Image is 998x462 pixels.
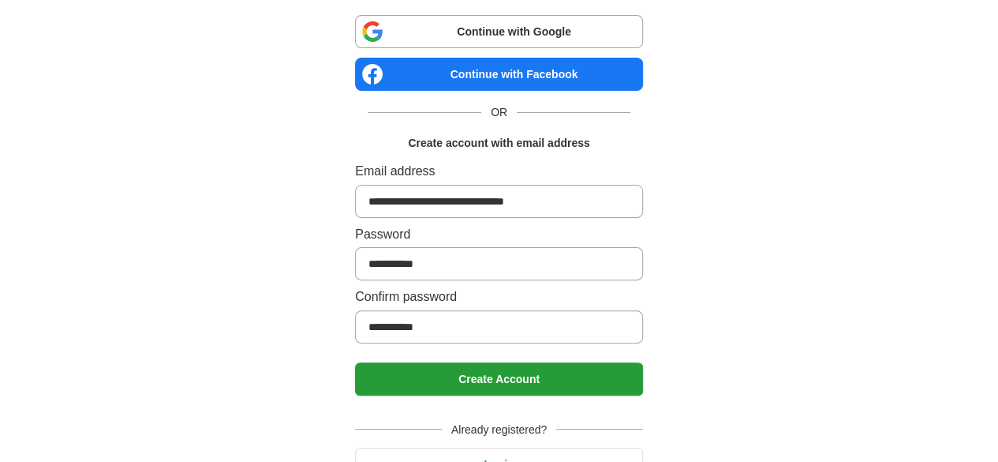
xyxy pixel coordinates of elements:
[355,58,643,91] a: Continue with Facebook
[355,287,643,307] label: Confirm password
[355,161,643,182] label: Email address
[408,134,589,152] h1: Create account with email address
[355,224,643,245] label: Password
[481,103,517,121] span: OR
[355,362,643,396] button: Create Account
[355,15,643,48] a: Continue with Google
[442,421,556,438] span: Already registered?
